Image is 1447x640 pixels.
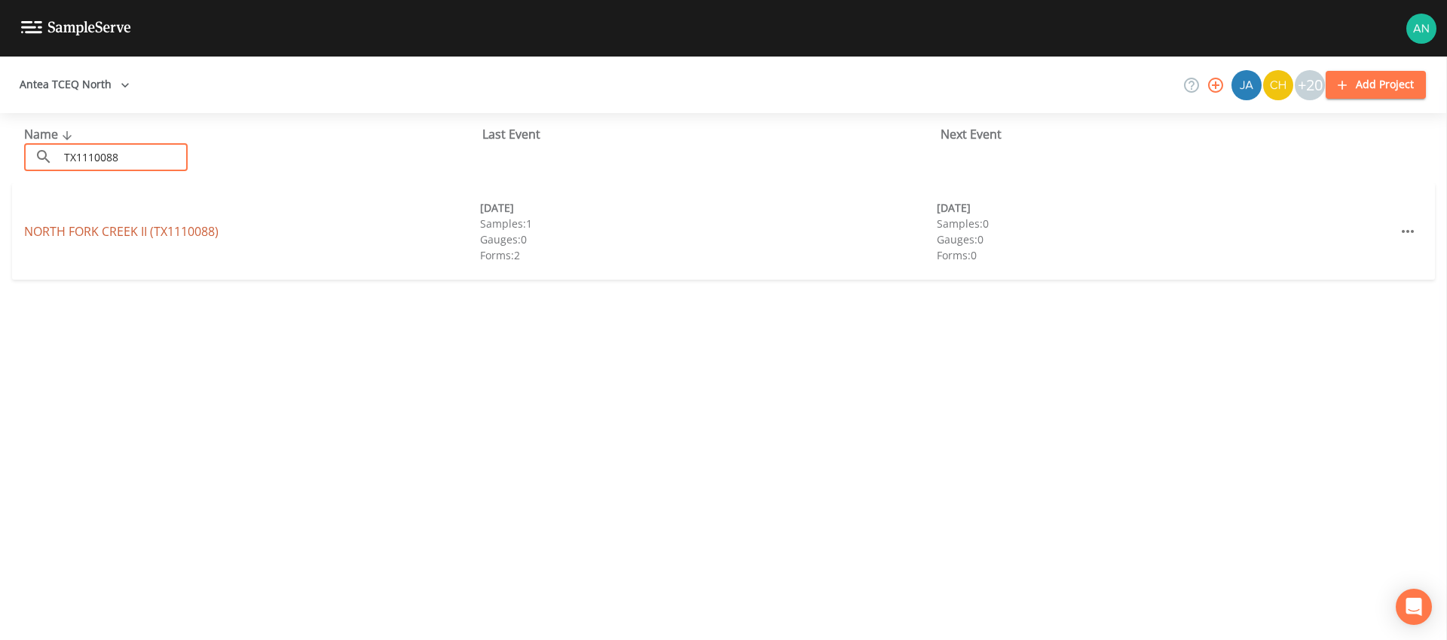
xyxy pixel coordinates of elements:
img: c76c074581486bce1c0cbc9e29643337 [1406,14,1436,44]
div: Charles Medina [1262,70,1294,100]
button: Antea TCEQ North [14,71,136,99]
button: Add Project [1326,71,1426,99]
span: Name [24,126,76,142]
div: Gauges: 0 [480,231,936,247]
div: [DATE] [937,200,1393,216]
a: NORTH FORK CREEK II (TX1110088) [24,223,219,240]
div: Gauges: 0 [937,231,1393,247]
input: Search Projects [59,143,188,171]
div: +20 [1295,70,1325,100]
div: James Whitmire [1231,70,1262,100]
div: Samples: 1 [480,216,936,231]
div: Open Intercom Messenger [1396,589,1432,625]
img: 2e773653e59f91cc345d443c311a9659 [1231,70,1262,100]
div: Next Event [941,125,1399,143]
div: Forms: 0 [937,247,1393,263]
img: c74b8b8b1c7a9d34f67c5e0ca157ed15 [1263,70,1293,100]
div: Forms: 2 [480,247,936,263]
img: logo [21,21,131,35]
div: Last Event [482,125,941,143]
div: [DATE] [480,200,936,216]
div: Samples: 0 [937,216,1393,231]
